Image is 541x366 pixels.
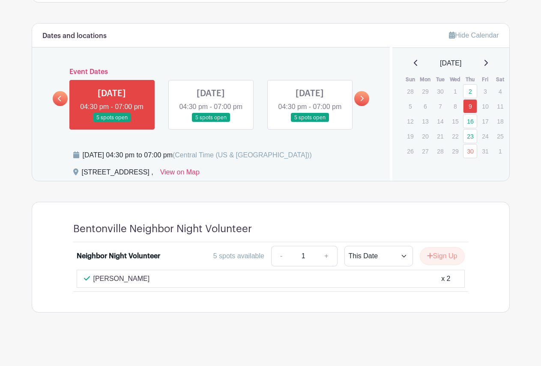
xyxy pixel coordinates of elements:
[403,130,417,143] p: 19
[433,145,447,158] p: 28
[441,274,450,284] div: x 2
[448,85,462,98] p: 1
[493,75,508,84] th: Sat
[42,32,107,40] h6: Dates and locations
[463,129,477,143] a: 23
[403,145,417,158] p: 26
[440,58,461,68] span: [DATE]
[463,144,477,158] a: 30
[403,115,417,128] p: 12
[418,130,432,143] p: 20
[493,145,507,158] p: 1
[448,145,462,158] p: 29
[463,99,477,113] a: 9
[316,246,337,266] a: +
[478,85,492,98] p: 3
[433,85,447,98] p: 30
[463,75,478,84] th: Thu
[493,130,507,143] p: 25
[448,130,462,143] p: 22
[160,167,200,181] a: View on Map
[213,251,264,261] div: 5 spots available
[478,75,493,84] th: Fri
[68,68,355,76] h6: Event Dates
[478,130,492,143] p: 24
[73,223,252,235] h4: Bentonville Neighbor Night Volunteer
[478,100,492,113] p: 10
[493,100,507,113] p: 11
[418,115,432,128] p: 13
[478,115,492,128] p: 17
[418,85,432,98] p: 29
[448,115,462,128] p: 15
[403,100,417,113] p: 5
[463,114,477,128] a: 16
[478,145,492,158] p: 31
[82,167,153,181] div: [STREET_ADDRESS] ,
[433,75,448,84] th: Tue
[448,75,463,84] th: Wed
[271,246,291,266] a: -
[403,75,418,84] th: Sun
[449,32,499,39] a: Hide Calendar
[418,145,432,158] p: 27
[448,100,462,113] p: 8
[418,75,433,84] th: Mon
[493,115,507,128] p: 18
[433,100,447,113] p: 7
[420,247,465,265] button: Sign Up
[463,84,477,98] a: 2
[418,100,432,113] p: 6
[493,85,507,98] p: 4
[433,115,447,128] p: 14
[433,130,447,143] p: 21
[173,151,312,159] span: (Central Time (US & [GEOGRAPHIC_DATA]))
[83,150,312,160] div: [DATE] 04:30 pm to 07:00 pm
[93,274,150,284] p: [PERSON_NAME]
[403,85,417,98] p: 28
[77,251,160,261] div: Neighbor Night Volunteer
